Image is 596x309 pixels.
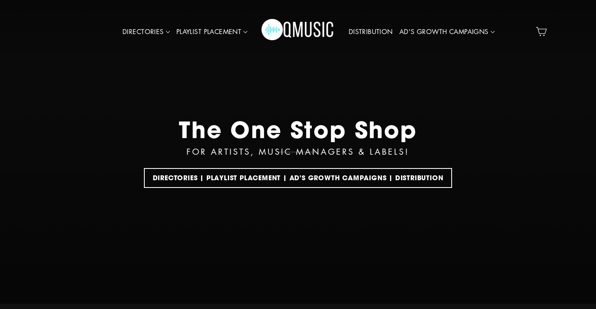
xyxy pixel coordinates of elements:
[187,145,409,158] div: FOR ARTISTS, MUSIC MANAGERS & LABELS!
[119,23,173,41] a: DIRECTORIES
[345,23,396,41] a: DISTRIBUTION
[262,13,334,50] img: Q Music Promotions
[396,23,498,41] a: AD'S GROWTH CAMPAIGNS
[179,116,417,143] div: The One Stop Shop
[173,23,251,41] a: PLAYLIST PLACEMENT
[144,168,452,188] a: DIRECTORIES | PLAYLIST PLACEMENT | AD'S GROWTH CAMPAIGNS | DISTRIBUTION
[94,8,502,55] div: Primary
